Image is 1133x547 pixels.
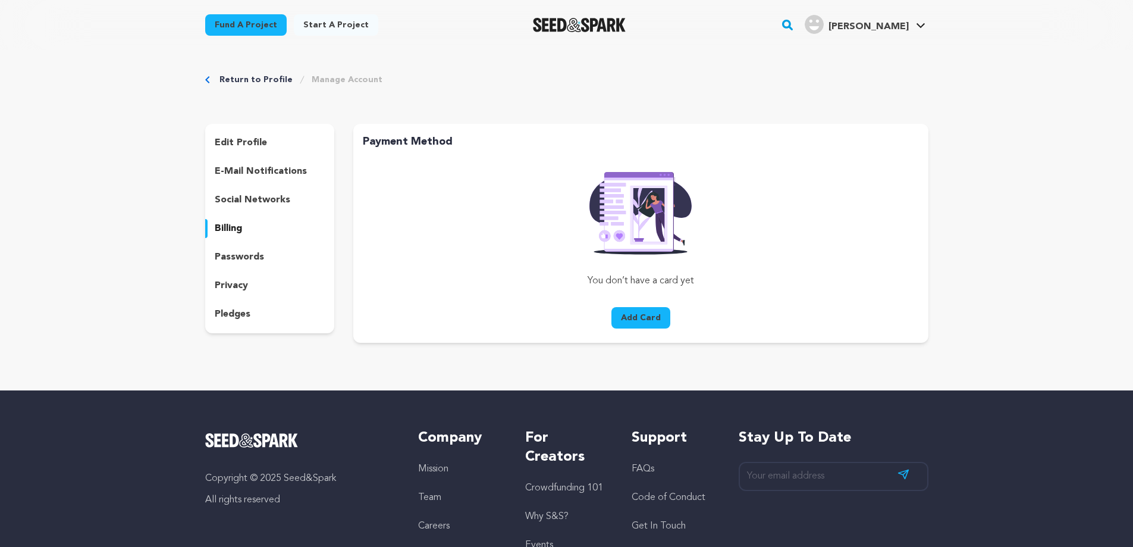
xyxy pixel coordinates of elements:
[828,22,909,32] span: [PERSON_NAME]
[802,12,928,34] a: Angel S.'s Profile
[632,493,705,502] a: Code of Conduct
[525,512,569,521] a: Why S&S?
[418,521,450,531] a: Careers
[739,462,928,491] input: Your email address
[805,15,824,34] img: user.png
[205,305,335,324] button: pledges
[205,133,335,152] button: edit profile
[215,193,290,207] p: social networks
[312,74,382,86] a: Manage Account
[205,248,335,267] button: passwords
[533,18,626,32] img: Seed&Spark Logo Dark Mode
[205,493,395,507] p: All rights reserved
[205,471,395,486] p: Copyright © 2025 Seed&Spark
[525,429,608,467] h5: For Creators
[205,190,335,210] button: social networks
[205,433,395,448] a: Seed&Spark Homepage
[294,14,378,36] a: Start a project
[215,250,264,264] p: passwords
[418,493,441,502] a: Team
[502,274,780,288] p: You don’t have a card yet
[205,74,928,86] div: Breadcrumb
[215,279,248,293] p: privacy
[205,162,335,181] button: e-mail notifications
[580,164,701,255] img: Seed&Spark Rafiki Image
[418,429,501,448] h5: Company
[205,433,299,448] img: Seed&Spark Logo
[525,483,603,493] a: Crowdfunding 101
[533,18,626,32] a: Seed&Spark Homepage
[632,464,654,474] a: FAQs
[739,429,928,448] h5: Stay up to date
[632,521,686,531] a: Get In Touch
[219,74,293,86] a: Return to Profile
[611,307,670,329] button: Add Card
[632,429,714,448] h5: Support
[205,276,335,295] button: privacy
[805,15,909,34] div: Angel S.'s Profile
[215,136,267,150] p: edit profile
[205,219,335,238] button: billing
[215,164,307,179] p: e-mail notifications
[205,14,287,36] a: Fund a project
[215,307,250,321] p: pledges
[802,12,928,37] span: Angel S.'s Profile
[215,221,242,236] p: billing
[363,133,918,150] h2: Payment Method
[418,464,448,474] a: Mission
